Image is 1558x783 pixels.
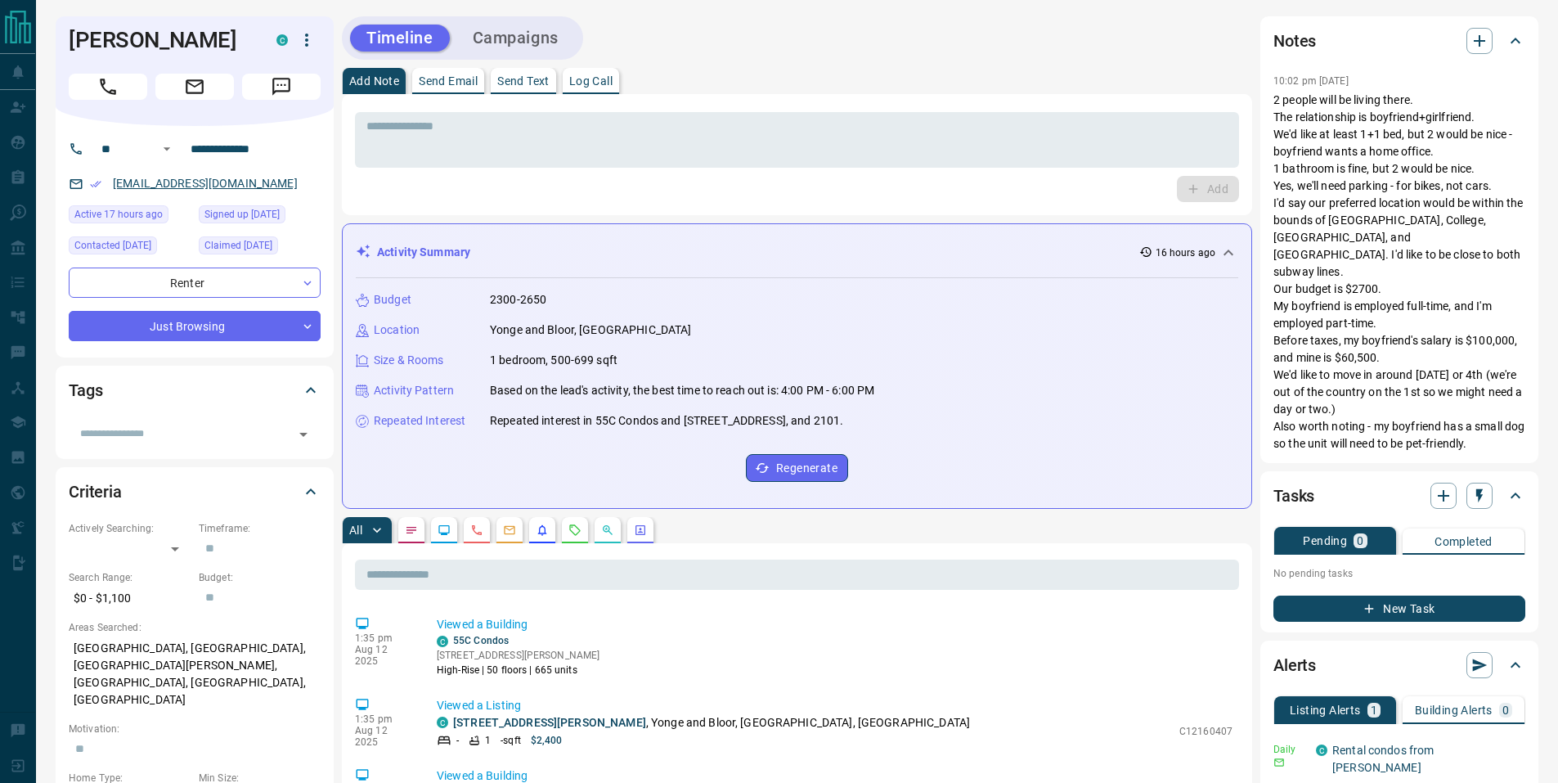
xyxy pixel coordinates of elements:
svg: Email [1273,757,1285,768]
p: $0 - $1,100 [69,585,191,612]
svg: Agent Actions [634,524,647,537]
p: 2300-2650 [490,291,546,308]
div: Tue Aug 12 2025 [69,205,191,228]
span: Signed up [DATE] [204,206,280,223]
p: Activity Summary [377,244,470,261]
p: Viewed a Listing [437,697,1232,714]
p: High-Rise | 50 floors | 665 units [437,663,599,677]
div: Alerts [1273,646,1525,685]
div: Sat Aug 21 2021 [199,205,321,228]
span: Call [69,74,147,100]
p: Listing Alerts [1290,704,1361,716]
p: [STREET_ADDRESS][PERSON_NAME] [437,648,599,663]
div: Sun Aug 22 2021 [69,236,191,259]
button: Campaigns [456,25,575,52]
p: Budget: [199,570,321,585]
div: Just Browsing [69,311,321,341]
svg: Requests [568,524,581,537]
p: Activity Pattern [374,382,454,399]
div: Tags [69,371,321,410]
p: Send Email [419,75,478,87]
p: Size & Rooms [374,352,444,369]
p: Areas Searched: [69,620,321,635]
p: [GEOGRAPHIC_DATA], [GEOGRAPHIC_DATA], [GEOGRAPHIC_DATA][PERSON_NAME], [GEOGRAPHIC_DATA], [GEOGRAP... [69,635,321,713]
a: [STREET_ADDRESS][PERSON_NAME] [453,716,646,729]
h2: Tasks [1273,483,1314,509]
p: All [349,524,362,536]
button: Regenerate [746,454,848,482]
p: Motivation: [69,722,321,736]
p: Daily [1273,742,1306,757]
p: Yonge and Bloor, [GEOGRAPHIC_DATA] [490,322,691,339]
h2: Alerts [1273,652,1316,678]
svg: Email Verified [90,178,101,190]
button: Open [157,139,177,159]
p: Building Alerts [1415,704,1493,716]
p: 16 hours ago [1156,245,1215,260]
svg: Notes [405,524,418,537]
div: Sat Aug 21 2021 [199,236,321,259]
h2: Notes [1273,28,1316,54]
span: Active 17 hours ago [74,206,163,223]
span: Email [155,74,234,100]
p: 1 [485,733,491,748]
p: Repeated interest in 55C Condos and [STREET_ADDRESS], and 2101. [490,412,843,430]
p: Viewed a Building [437,616,1232,633]
p: Aug 12 2025 [355,725,412,748]
div: condos.ca [437,636,448,647]
p: Search Range: [69,570,191,585]
a: 55C Condos [453,635,509,646]
h1: [PERSON_NAME] [69,27,252,53]
p: 2 people will be living there. The relationship is boyfriend+girlfriend. We'd like at least 1+1 b... [1273,92,1525,452]
p: Repeated Interest [374,412,465,430]
button: New Task [1273,596,1525,622]
p: 1 [1371,704,1377,716]
svg: Listing Alerts [536,524,549,537]
p: Completed [1435,536,1493,547]
a: Rental condos from [PERSON_NAME] [1332,744,1434,774]
p: Pending [1303,535,1347,547]
p: Send Text [497,75,550,87]
div: condos.ca [437,717,448,728]
button: Timeline [350,25,450,52]
span: Message [242,74,321,100]
svg: Opportunities [601,524,614,537]
p: $2,400 [531,733,563,748]
div: Criteria [69,472,321,511]
p: 0 [1357,535,1363,547]
p: Budget [374,291,411,308]
p: Actively Searching: [69,521,191,536]
p: Log Call [569,75,613,87]
svg: Calls [470,524,483,537]
p: No pending tasks [1273,561,1525,586]
p: 0 [1502,704,1509,716]
p: 10:02 pm [DATE] [1273,75,1349,87]
p: , Yonge and Bloor, [GEOGRAPHIC_DATA], [GEOGRAPHIC_DATA] [453,714,970,731]
div: Activity Summary16 hours ago [356,237,1238,268]
span: Contacted [DATE] [74,237,151,254]
button: Open [292,423,315,446]
svg: Emails [503,524,516,537]
div: condos.ca [276,34,288,46]
div: Renter [69,268,321,298]
div: Tasks [1273,476,1525,515]
p: 1:35 pm [355,713,412,725]
p: C12160407 [1179,724,1232,739]
div: Notes [1273,21,1525,61]
p: Aug 12 2025 [355,644,412,667]
h2: Criteria [69,479,122,505]
p: Add Note [349,75,399,87]
p: - sqft [501,733,521,748]
p: Timeframe: [199,521,321,536]
span: Claimed [DATE] [204,237,272,254]
h2: Tags [69,377,102,403]
p: - [456,733,459,748]
svg: Lead Browsing Activity [438,524,451,537]
p: 1 bedroom, 500-699 sqft [490,352,617,369]
a: [EMAIL_ADDRESS][DOMAIN_NAME] [113,177,298,190]
p: Based on the lead's activity, the best time to reach out is: 4:00 PM - 6:00 PM [490,382,874,399]
div: condos.ca [1316,745,1327,756]
p: Location [374,322,420,339]
p: 1:35 pm [355,632,412,644]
